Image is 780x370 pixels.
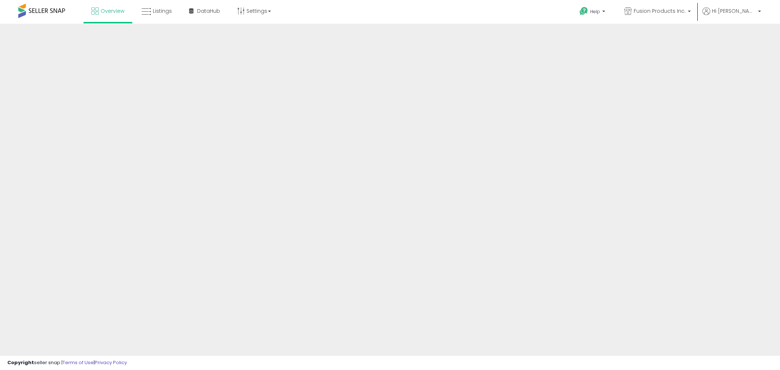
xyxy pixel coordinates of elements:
[574,1,613,24] a: Help
[101,7,124,15] span: Overview
[712,7,756,15] span: Hi [PERSON_NAME]
[197,7,220,15] span: DataHub
[702,7,761,24] a: Hi [PERSON_NAME]
[590,8,600,15] span: Help
[579,7,588,16] i: Get Help
[153,7,172,15] span: Listings
[634,7,686,15] span: Fusion Products Inc.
